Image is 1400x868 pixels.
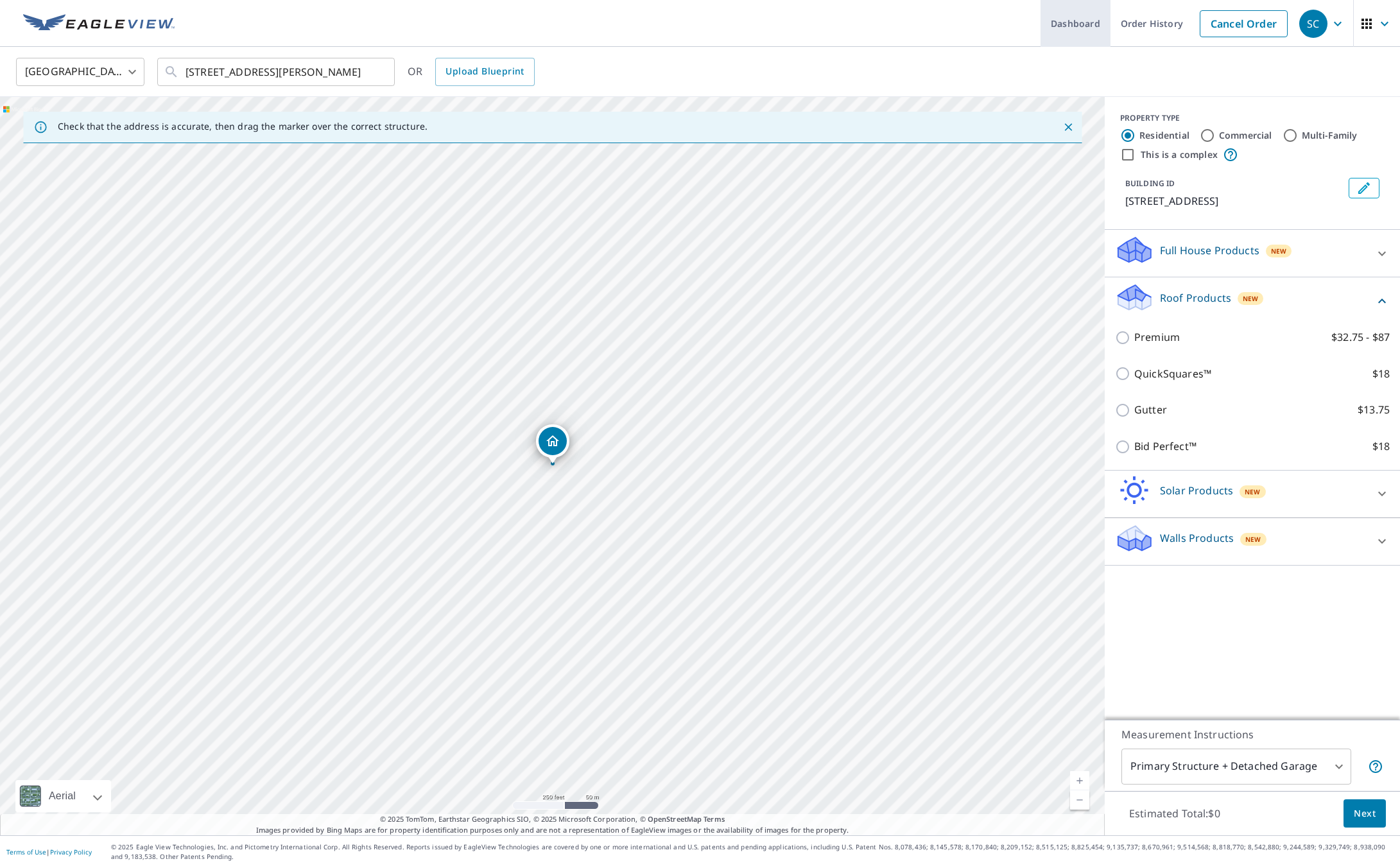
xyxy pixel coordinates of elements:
p: $18 [1372,438,1390,455]
span: New [1245,487,1261,497]
span: Upload Blueprint [445,64,524,80]
input: Search by address or latitude-longitude [186,54,368,90]
label: Residential [1139,129,1189,142]
a: Cancel Order [1200,10,1288,37]
p: Walls Products [1160,530,1234,546]
a: Terms of Use [6,847,46,856]
a: Current Level 17, Zoom In [1070,771,1089,790]
label: This is a complex [1141,148,1218,161]
span: © 2025 TomTom, Earthstar Geographics SIO, © 2025 Microsoft Corporation, © [380,814,725,825]
div: Dropped pin, building 1, Residential property, 429 Quail Run Dr Dinuba, CA 93618 [536,424,569,464]
p: | [6,848,92,856]
div: Walls ProductsNew [1115,523,1390,560]
button: Next [1344,799,1386,828]
p: Roof Products [1160,290,1231,306]
div: Aerial [15,780,111,812]
label: Multi-Family [1302,129,1358,142]
div: PROPERTY TYPE [1120,112,1385,124]
span: Next [1354,806,1376,822]
p: $32.75 - $87 [1331,329,1390,345]
p: Solar Products [1160,483,1233,498]
button: Close [1060,119,1076,135]
div: OR [408,58,535,86]
span: New [1243,293,1259,304]
a: Current Level 17, Zoom Out [1070,790,1089,810]
p: Full House Products [1160,243,1259,258]
label: Commercial [1219,129,1272,142]
p: © 2025 Eagle View Technologies, Inc. and Pictometry International Corp. All Rights Reserved. Repo... [111,842,1394,862]
p: Estimated Total: $0 [1119,799,1231,828]
p: Gutter [1134,402,1167,418]
p: [STREET_ADDRESS] [1125,193,1344,209]
p: BUILDING ID [1125,178,1175,189]
div: SC [1299,10,1327,38]
p: QuickSquares™ [1134,366,1211,382]
a: Terms [704,814,725,824]
p: Premium [1134,329,1180,345]
p: $13.75 [1358,402,1390,418]
p: Measurement Instructions [1121,727,1383,742]
div: Aerial [45,780,80,812]
a: OpenStreetMap [648,814,702,824]
p: Bid Perfect™ [1134,438,1197,455]
div: Full House ProductsNew [1115,235,1390,272]
p: Check that the address is accurate, then drag the marker over the correct structure. [58,121,428,132]
span: Your report will include the primary structure and a detached garage if one exists. [1368,759,1383,774]
div: Primary Structure + Detached Garage [1121,749,1351,785]
div: [GEOGRAPHIC_DATA] [16,54,144,90]
div: Solar ProductsNew [1115,476,1390,512]
span: New [1271,246,1287,256]
a: Upload Blueprint [435,58,534,86]
div: Roof ProductsNew [1115,282,1390,319]
p: $18 [1372,366,1390,382]
span: New [1245,534,1261,544]
button: Edit building 1 [1349,178,1379,198]
img: EV Logo [23,14,175,33]
a: Privacy Policy [50,847,92,856]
